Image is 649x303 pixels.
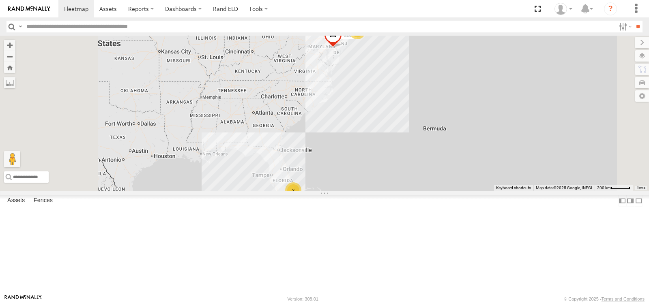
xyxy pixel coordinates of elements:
img: rand-logo.svg [8,6,50,12]
div: Version: 308.01 [288,297,318,301]
button: Drag Pegman onto the map to open Street View [4,151,20,167]
span: Map data ©2025 Google, INEGI [536,186,592,190]
div: 8 [349,23,365,39]
span: 200 km [597,186,611,190]
label: Search Query [17,21,24,32]
button: Map Scale: 200 km per 44 pixels [595,185,633,191]
label: Search Filter Options [616,21,633,32]
label: Dock Summary Table to the Right [626,195,634,207]
button: Zoom out [4,51,15,62]
div: 2 [285,182,301,198]
span: 315 [344,32,352,37]
div: Victor Calcano Jr [552,3,575,15]
label: Measure [4,77,15,88]
button: Zoom Home [4,62,15,73]
div: © Copyright 2025 - [564,297,645,301]
button: Zoom in [4,40,15,51]
label: Fences [30,195,57,207]
label: Assets [3,195,29,207]
a: Terms and Conditions [602,297,645,301]
label: Hide Summary Table [635,195,643,207]
label: Dock Summary Table to the Left [618,195,626,207]
button: Keyboard shortcuts [496,185,531,191]
i: ? [604,2,617,15]
a: Terms (opens in new tab) [637,186,645,189]
label: Map Settings [635,90,649,102]
a: Visit our Website [4,295,42,303]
